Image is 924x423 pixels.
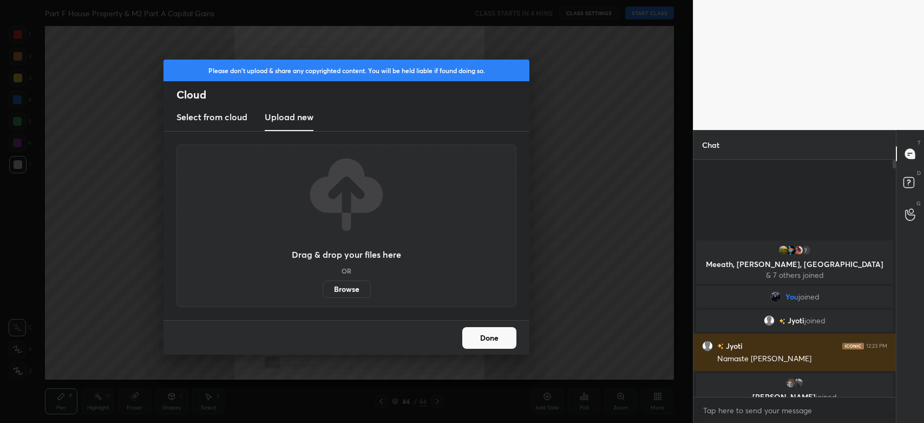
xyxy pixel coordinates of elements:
span: joined [798,292,820,301]
img: 3ecc4a16164f415e9c6631d6952294ad.jpg [770,291,781,302]
p: T [918,139,921,147]
p: D [917,169,921,177]
p: [PERSON_NAME] [703,393,887,401]
h5: OR [342,268,351,274]
img: 0c29ca20c7084261bebdcc15fb133ac0.jpg [785,245,796,256]
img: 201ed88a57924243a9693d334706f2d0.jpg [793,378,804,388]
h3: Drag & drop your files here [292,250,401,259]
p: & 7 others joined [703,271,887,279]
span: Jyoti [788,316,804,325]
h3: Select from cloud [176,110,247,123]
div: grid [693,238,896,397]
img: default.png [764,315,775,326]
span: joined [804,316,825,325]
p: Meeath, [PERSON_NAME], [GEOGRAPHIC_DATA] [703,260,887,269]
div: Please don't upload & share any copyrighted content. You will be held liable if found doing so. [163,60,529,81]
p: Chat [693,131,728,159]
h2: Cloud [176,88,529,102]
p: G [916,199,921,207]
img: no-rating-badge.077c3623.svg [779,318,785,324]
h3: Upload new [265,110,313,123]
span: You [785,292,798,301]
img: default.png [702,341,713,352]
img: no-rating-badge.077c3623.svg [717,343,724,349]
img: iconic-dark.1390631f.png [842,343,864,349]
span: joined [816,392,837,402]
img: fb0284f353b6470fba481f642408ba31.jpg [785,378,796,388]
img: 562e74c712064ef1b7085d4649ad5a86.jpg [793,245,804,256]
div: Namaste [PERSON_NAME] [717,354,887,365]
button: Done [462,327,516,349]
div: 7 [801,245,811,256]
h6: Jyoti [724,340,743,352]
div: 12:23 PM [866,343,887,349]
img: b537c7b5524d4107a53ab31f909b35fa.jpg [778,245,789,256]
